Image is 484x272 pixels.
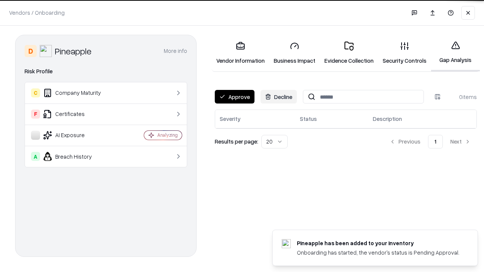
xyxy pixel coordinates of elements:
[373,115,402,123] div: Description
[31,110,121,119] div: Certificates
[212,36,269,71] a: Vendor Information
[164,44,187,58] button: More info
[320,36,378,71] a: Evidence Collection
[31,152,121,161] div: Breach History
[215,138,258,145] p: Results per page:
[31,110,40,119] div: F
[220,115,240,123] div: Severity
[31,131,121,140] div: AI Exposure
[261,90,297,104] button: Decline
[447,93,477,101] div: 0 items
[25,45,37,57] div: D
[40,45,52,57] img: Pineapple
[157,132,178,138] div: Analyzing
[300,115,317,123] div: Status
[383,135,477,148] nav: pagination
[269,36,320,71] a: Business Impact
[31,88,40,97] div: C
[297,239,459,247] div: Pineapple has been added to your inventory
[378,36,431,71] a: Security Controls
[215,90,254,104] button: Approve
[31,88,121,97] div: Company Maturity
[31,152,40,161] div: A
[297,249,459,257] div: Onboarding has started, the vendor's status is Pending Approval.
[55,45,92,57] div: Pineapple
[431,35,480,71] a: Gap Analysis
[25,67,187,76] div: Risk Profile
[282,239,291,248] img: pineappleenergy.com
[428,135,443,148] button: 1
[9,9,65,17] p: Vendors / Onboarding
